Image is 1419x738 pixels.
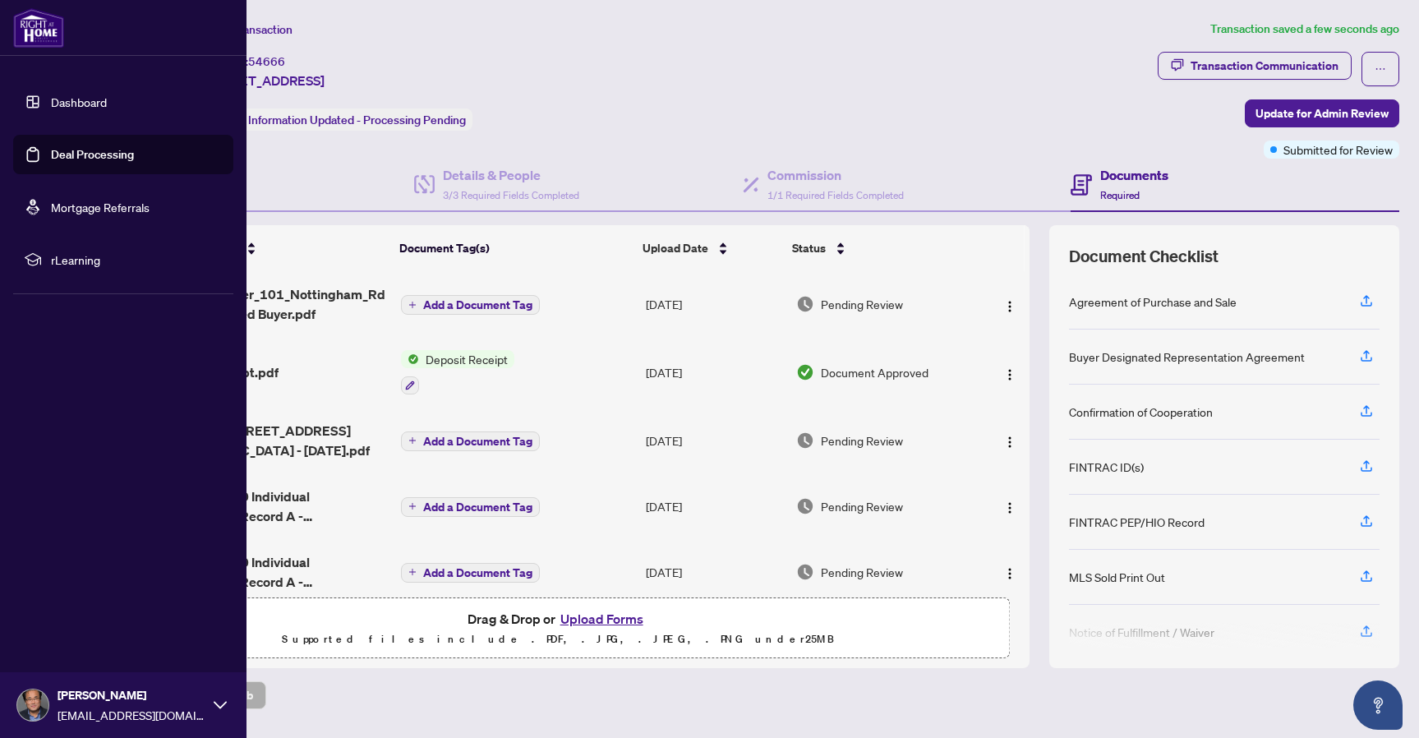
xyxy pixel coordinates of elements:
span: Accepted_Offer_101_Nottingham_Rd_Acknowledged Buyer.pdf [159,284,388,324]
th: Upload Date [636,225,786,271]
span: ellipsis [1375,63,1386,75]
span: Status [792,239,826,257]
td: [DATE] [639,408,790,473]
button: Logo [997,559,1023,585]
button: Logo [997,427,1023,454]
td: [DATE] [639,337,790,408]
img: Status Icon [401,350,419,368]
button: Add a Document Tag [401,563,540,583]
button: Add a Document Tag [401,294,540,316]
button: Logo [997,359,1023,385]
article: Transaction saved a few seconds ago [1210,20,1399,39]
span: rLearning [51,251,222,269]
span: Upload Date [643,239,708,257]
div: Agreement of Purchase and Sale [1069,293,1237,311]
th: (14) File Name [151,225,393,271]
button: Upload Forms [555,608,648,630]
span: Drag & Drop orUpload FormsSupported files include .PDF, .JPG, .JPEG, .PNG under25MB [106,598,1009,659]
span: Pending Review [821,431,903,450]
span: Required [1100,189,1140,201]
a: Dashboard [51,95,107,109]
th: Status [786,225,972,271]
span: Add a Document Tag [423,501,532,513]
div: FINTRAC ID(s) [1069,458,1144,476]
span: [EMAIL_ADDRESS][DOMAIN_NAME] [58,706,205,724]
img: Document Status [796,363,814,381]
button: Add a Document Tag [401,430,540,451]
span: Add a Document Tag [423,436,532,447]
img: Logo [1003,567,1016,580]
td: [DATE] [639,539,790,605]
img: Profile Icon [17,690,48,721]
button: Add a Document Tag [401,431,540,451]
span: Add a Document Tag [423,567,532,579]
span: FINTRAC - 630 Individual Identification Record A - [PERSON_NAME].pdf [159,487,388,526]
button: Add a Document Tag [401,561,540,583]
span: Add a Document Tag [423,299,532,311]
span: Deposit Receipt [419,350,514,368]
p: Supported files include .PDF, .JPG, .JPEG, .PNG under 25 MB [116,630,999,649]
img: Logo [1003,300,1016,313]
button: Open asap [1353,680,1403,730]
button: Status IconDeposit Receipt [401,350,514,394]
img: Logo [1003,501,1016,514]
div: MLS Sold Print Out [1069,568,1165,586]
td: [DATE] [639,473,790,539]
span: 54666 [248,54,285,69]
div: Buyer Designated Representation Agreement [1069,348,1305,366]
img: logo [13,8,64,48]
button: Update for Admin Review [1245,99,1399,127]
span: plus [408,436,417,445]
button: Add a Document Tag [401,497,540,517]
img: Document Status [796,295,814,313]
span: Pending Review [821,563,903,581]
button: Add a Document Tag [401,496,540,517]
img: Logo [1003,368,1016,381]
span: Document Checklist [1069,245,1219,268]
span: plus [408,301,417,309]
button: Logo [997,493,1023,519]
span: plus [408,502,417,510]
a: Deal Processing [51,147,134,162]
span: Information Updated - Processing Pending [248,113,466,127]
span: [PERSON_NAME] [58,686,205,704]
div: FINTRAC PEP/HIO Record [1069,513,1205,531]
span: Pending Review [821,497,903,515]
img: Document Status [796,497,814,515]
span: FINTRAC - 630 Individual Identification Record A - [PERSON_NAME].pdf [159,552,388,592]
span: Pending Review [821,295,903,313]
div: Confirmation of Cooperation [1069,403,1213,421]
span: 3/3 Required Fields Completed [443,189,579,201]
img: Document Status [796,431,814,450]
th: Document Tag(s) [393,225,637,271]
span: Update for Admin Review [1255,100,1389,127]
div: Status: [204,108,472,131]
span: SOLD MLS [STREET_ADDRESS][GEOGRAPHIC_DATA] - [DATE].pdf [159,421,388,460]
button: Add a Document Tag [401,295,540,315]
td: [DATE] [639,271,790,337]
img: Logo [1003,436,1016,449]
button: Transaction Communication [1158,52,1352,80]
span: Drag & Drop or [468,608,648,630]
span: 1/1 Required Fields Completed [767,189,904,201]
a: Mortgage Referrals [51,200,150,214]
h4: Commission [767,165,904,185]
span: plus [408,568,417,576]
span: Submitted for Review [1283,141,1393,159]
span: View Transaction [205,22,293,37]
span: [STREET_ADDRESS] [204,71,325,90]
img: Document Status [796,563,814,581]
span: Document Approved [821,363,928,381]
div: Transaction Communication [1191,53,1338,79]
h4: Documents [1100,165,1168,185]
h4: Details & People [443,165,579,185]
button: Logo [997,291,1023,317]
